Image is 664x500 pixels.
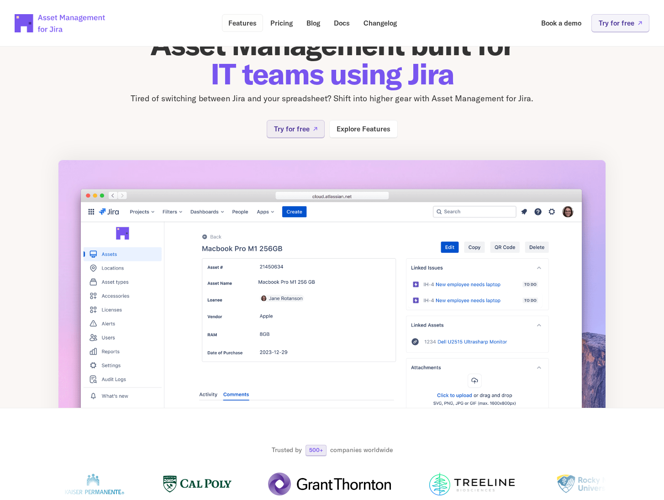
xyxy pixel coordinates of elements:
a: Try for free [267,120,325,138]
p: companies worldwide [330,446,393,455]
a: Try for free [591,14,649,32]
a: Docs [327,14,356,32]
p: Tired of switching between Jira and your spreadsheet? Shift into higher gear with Asset Managemen... [58,92,606,105]
a: Blog [300,14,327,32]
h1: Asset Management built for [58,30,606,89]
p: 500+ [309,448,323,453]
p: Changelog [364,20,397,26]
p: Pricing [270,20,293,26]
p: Trusted by [272,446,302,455]
p: Book a demo [541,20,581,26]
a: Features [222,14,263,32]
a: Pricing [264,14,299,32]
img: App [58,160,606,438]
a: Changelog [357,14,403,32]
p: Try for free [599,20,634,26]
p: Try for free [274,125,310,132]
a: Book a demo [535,14,588,32]
span: IT teams using Jira [211,55,454,92]
p: Docs [334,20,350,26]
img: Logo [50,473,114,495]
img: Logo [415,473,504,495]
p: Blog [306,20,320,26]
p: Explore Features [337,125,390,132]
a: Explore Features [329,120,398,138]
img: Logo [150,473,219,495]
p: Features [228,20,257,26]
